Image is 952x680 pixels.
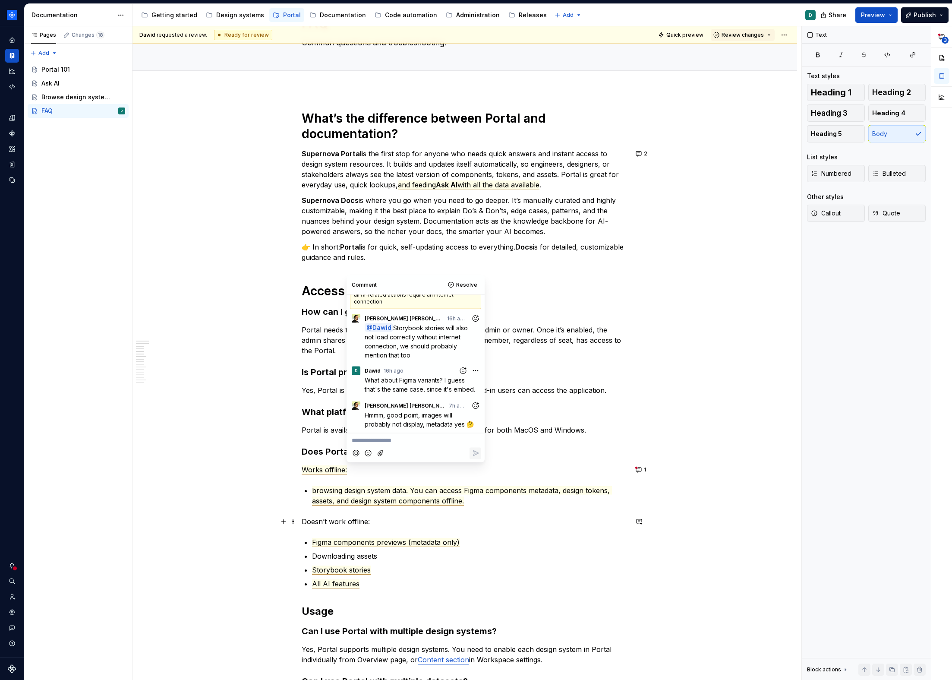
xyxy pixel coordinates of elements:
[5,80,19,94] a: Code automation
[807,664,849,676] div: Block actions
[470,447,481,459] button: Reply
[302,325,628,356] p: Portal needs to be enabled in the design system by an admin or owner. Once it’s enabled, the admi...
[38,50,49,57] span: Add
[861,11,885,19] span: Preview
[352,281,377,288] div: Comment
[5,127,19,140] a: Components
[139,32,207,38] span: requested a review.
[868,165,926,182] button: Bulleted
[811,169,851,178] span: Numbered
[5,590,19,604] div: Invite team
[5,33,19,47] a: Home
[398,180,436,190] span: and feeding
[312,551,628,561] p: Downloading assets
[811,88,851,97] span: Heading 1
[644,466,646,473] span: 1
[445,279,481,291] button: Resolve
[302,242,628,263] p: 👉 In short: is for quick, self-updating access to everything. is for detailed, customizable guida...
[457,180,539,190] span: with all the data available
[375,447,387,459] button: Attach files
[872,109,905,117] span: Heading 4
[807,72,840,80] div: Text styles
[807,666,841,673] div: Block actions
[41,65,70,74] div: Portal 101
[350,281,481,309] div: Yes, it does! You can browse all data offline, but all AI-related actions require an internet con...
[807,205,865,222] button: Callout
[302,283,628,299] h1: Access
[302,406,628,418] h3: What platforms is Portal available on?
[807,125,865,142] button: Heading 5
[139,32,155,38] span: Dawid
[872,169,906,178] span: Bulleted
[5,111,19,125] a: Design tokens
[5,158,19,171] a: Storybook stories
[28,63,129,76] a: Portal 101
[811,209,841,218] span: Callout
[355,367,357,374] div: D
[41,79,60,88] div: Ask AI
[5,574,19,588] button: Search ⌘K
[644,150,647,157] span: 2
[809,12,812,19] div: D
[31,32,56,38] div: Pages
[41,107,53,115] div: FAQ
[456,281,477,288] span: Resolve
[811,109,848,117] span: Heading 3
[457,365,469,376] button: Add reaction
[811,130,842,138] span: Heading 5
[505,8,550,22] a: Releases
[5,621,19,635] button: Contact support
[365,324,470,358] span: Storybook stories will also not load correctly without internet connection, we should probably me...
[519,11,547,19] div: Releases
[5,64,19,78] a: Analytics
[807,84,865,101] button: Heading 1
[5,605,19,619] div: Settings
[72,32,104,38] div: Changes
[868,104,926,122] button: Heading 4
[202,8,268,22] a: Design systems
[552,9,584,21] button: Add
[352,314,360,323] img: Honza Toman
[5,559,19,572] button: Notifications
[312,538,460,547] span: Figma components previews (metadata only)
[807,153,838,161] div: List styles
[829,11,846,19] span: Share
[340,243,361,251] strong: Portal
[855,7,898,23] button: Preview
[28,90,129,104] a: Browse design system data
[470,365,481,376] button: More
[302,604,628,618] h2: Usage
[5,173,19,187] div: Data sources
[872,88,911,97] span: Heading 2
[942,37,949,44] span: 3
[8,664,16,673] a: Supernova Logo
[5,49,19,63] div: Documentation
[96,32,104,38] span: 18
[302,149,628,190] p: is the first stop for anyone who needs quick answers and instant access to design system resource...
[302,385,628,395] p: Yes, Portal is a private and secure platform. Only logged-in users can access the application.
[807,193,844,201] div: Other styles
[385,11,437,19] div: Code automation
[138,6,550,24] div: Page tree
[302,196,359,205] strong: Supernova Docs
[363,447,374,459] button: Add emoji
[28,76,129,90] a: Ask AI
[302,306,628,318] h3: How can I get access to Portal?
[515,243,533,251] strong: Docs
[5,142,19,156] a: Assets
[666,32,703,38] span: Quick preview
[151,11,197,19] div: Getting started
[283,11,301,19] div: Portal
[470,400,481,411] button: Add reaction
[121,107,123,115] div: D
[302,111,628,142] h1: What’s the difference between Portal and documentation?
